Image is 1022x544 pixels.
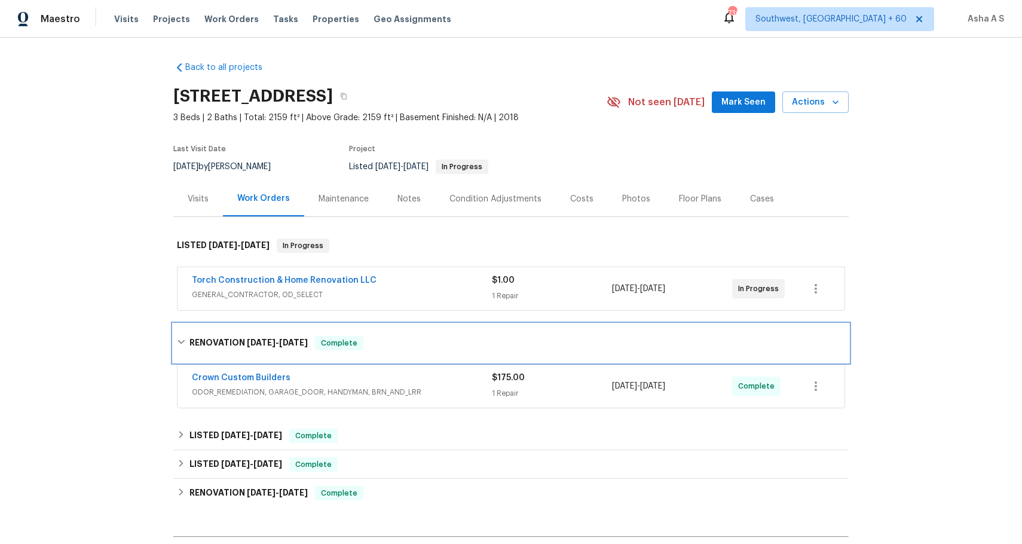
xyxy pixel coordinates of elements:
div: 1 Repair [492,290,612,302]
span: In Progress [437,163,487,170]
span: Complete [316,337,362,349]
span: Asha A S [963,13,1004,25]
span: Actions [792,95,839,110]
h2: [STREET_ADDRESS] [173,90,333,102]
span: - [221,460,282,468]
h6: LISTED [177,239,270,253]
div: Work Orders [237,192,290,204]
span: Southwest, [GEOGRAPHIC_DATA] + 60 [755,13,907,25]
span: Tasks [273,15,298,23]
span: [DATE] [640,382,665,390]
span: [DATE] [241,241,270,249]
span: Not seen [DATE] [628,96,705,108]
span: - [247,488,308,497]
span: [DATE] [279,488,308,497]
div: Photos [622,193,650,205]
div: Cases [750,193,774,205]
div: Maintenance [319,193,369,205]
span: Projects [153,13,190,25]
span: - [221,431,282,439]
h6: RENOVATION [189,486,308,500]
div: Floor Plans [679,193,721,205]
span: - [612,380,665,392]
span: ODOR_REMEDIATION, GARAGE_DOOR, HANDYMAN, BRN_AND_LRR [192,386,492,398]
span: In Progress [278,240,328,252]
span: $175.00 [492,374,525,382]
span: [DATE] [247,338,276,347]
span: [DATE] [247,488,276,497]
span: - [612,283,665,295]
span: Properties [313,13,359,25]
a: Back to all projects [173,62,288,74]
div: LISTED [DATE]-[DATE]Complete [173,450,849,479]
span: Project [349,145,375,152]
span: Complete [316,487,362,499]
button: Copy Address [333,85,354,107]
span: [DATE] [375,163,400,171]
div: LISTED [DATE]-[DATE]In Progress [173,227,849,265]
span: [DATE] [612,285,637,293]
span: - [247,338,308,347]
span: [DATE] [209,241,237,249]
h6: RENOVATION [189,336,308,350]
span: Complete [290,430,336,442]
div: Condition Adjustments [449,193,541,205]
h6: LISTED [189,457,282,472]
span: [DATE] [279,338,308,347]
div: RENOVATION [DATE]-[DATE]Complete [173,324,849,362]
div: 736 [728,7,736,19]
span: [DATE] [253,460,282,468]
div: Costs [570,193,593,205]
span: Maestro [41,13,80,25]
span: 3 Beds | 2 Baths | Total: 2159 ft² | Above Grade: 2159 ft² | Basement Finished: N/A | 2018 [173,112,607,124]
span: [DATE] [612,382,637,390]
span: Work Orders [204,13,259,25]
span: [DATE] [221,431,250,439]
span: [DATE] [253,431,282,439]
span: [DATE] [640,285,665,293]
div: LISTED [DATE]-[DATE]Complete [173,421,849,450]
span: In Progress [738,283,784,295]
div: by [PERSON_NAME] [173,160,285,174]
span: Mark Seen [721,95,766,110]
button: Actions [782,91,849,114]
div: Notes [397,193,421,205]
span: Last Visit Date [173,145,226,152]
span: [DATE] [403,163,429,171]
span: $1.00 [492,276,515,285]
span: Complete [290,459,336,470]
a: Torch Construction & Home Renovation LLC [192,276,377,285]
div: Visits [188,193,209,205]
span: [DATE] [221,460,250,468]
div: RENOVATION [DATE]-[DATE]Complete [173,479,849,508]
span: Visits [114,13,139,25]
span: GENERAL_CONTRACTOR, OD_SELECT [192,289,492,301]
span: [DATE] [173,163,198,171]
span: - [375,163,429,171]
button: Mark Seen [712,91,775,114]
div: 1 Repair [492,387,612,399]
span: Complete [738,380,779,392]
span: Geo Assignments [374,13,451,25]
span: Listed [349,163,488,171]
a: Crown Custom Builders [192,374,290,382]
span: - [209,241,270,249]
h6: LISTED [189,429,282,443]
